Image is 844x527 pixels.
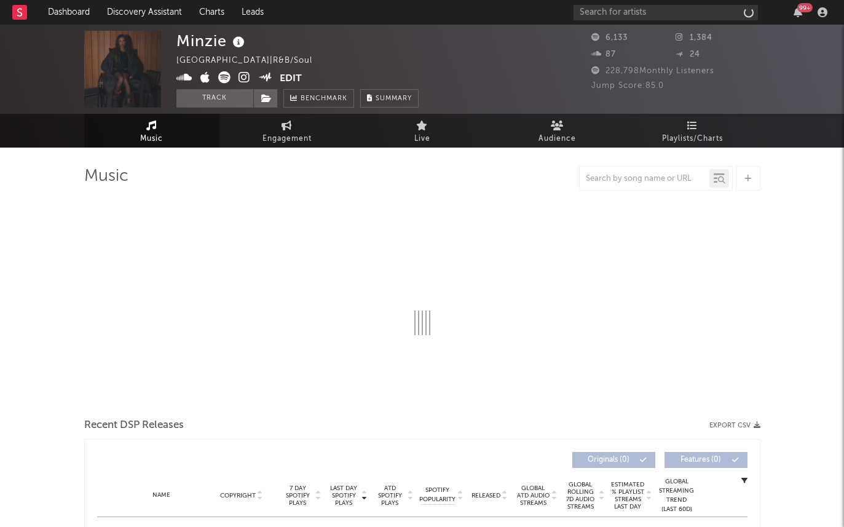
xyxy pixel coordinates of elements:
span: Copyright [220,492,256,499]
a: Benchmark [283,89,354,108]
input: Search for artists [574,5,758,20]
span: 6,133 [591,34,628,42]
span: 1,384 [676,34,712,42]
a: Music [84,114,219,148]
span: 87 [591,50,616,58]
button: 99+ [794,7,802,17]
span: Live [414,132,430,146]
span: Audience [538,132,576,146]
button: Edit [280,71,302,87]
span: Music [140,132,163,146]
input: Search by song name or URL [580,174,709,184]
button: Export CSV [709,422,760,429]
span: Features ( 0 ) [672,456,729,464]
a: Engagement [219,114,355,148]
span: 228,798 Monthly Listeners [591,67,714,75]
span: Playlists/Charts [662,132,723,146]
span: ATD Spotify Plays [374,485,406,507]
a: Audience [490,114,625,148]
span: Last Day Spotify Plays [328,485,360,507]
span: Estimated % Playlist Streams Last Day [611,481,645,510]
span: Global ATD Audio Streams [516,485,550,507]
span: Recent DSP Releases [84,418,184,433]
span: Benchmark [301,92,347,106]
div: Minzie [176,31,248,51]
span: Spotify Popularity [419,486,456,504]
div: Global Streaming Trend (Last 60D) [658,477,695,514]
button: Features(0) [665,452,747,468]
span: 24 [676,50,700,58]
button: Originals(0) [572,452,655,468]
div: 99 + [797,3,813,12]
span: Jump Score: 85.0 [591,82,664,90]
div: [GEOGRAPHIC_DATA] | R&B/Soul [176,53,326,68]
span: Originals ( 0 ) [580,456,637,464]
span: 7 Day Spotify Plays [282,485,314,507]
span: Engagement [262,132,312,146]
a: Playlists/Charts [625,114,760,148]
span: Released [471,492,500,499]
div: Name [122,491,202,500]
span: Summary [376,95,412,102]
span: Global Rolling 7D Audio Streams [564,481,598,510]
a: Live [355,114,490,148]
button: Summary [360,89,419,108]
button: Track [176,89,253,108]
